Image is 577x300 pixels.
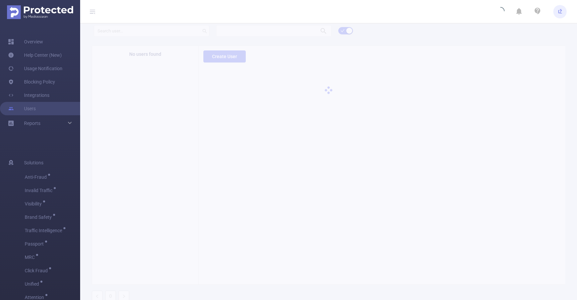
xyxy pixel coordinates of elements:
[558,5,562,18] span: IŽ
[25,295,46,300] span: Attention
[24,121,40,126] span: Reports
[25,228,64,233] span: Traffic Intelligence
[24,117,40,130] a: Reports
[8,89,49,102] a: Integrations
[8,62,62,75] a: Usage Notification
[25,175,49,179] span: Anti-Fraud
[25,188,55,193] span: Invalid Traffic
[25,282,41,286] span: Unified
[8,102,36,115] a: Users
[8,75,55,89] a: Blocking Policy
[8,48,62,62] a: Help Center (New)
[8,35,43,48] a: Overview
[24,156,43,169] span: Solutions
[25,268,50,273] span: Click Fraud
[25,201,44,206] span: Visibility
[497,7,505,16] i: icon: loading
[25,242,46,246] span: Passport
[25,215,54,219] span: Brand Safety
[25,255,37,260] span: MRC
[7,5,73,19] img: Protected Media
